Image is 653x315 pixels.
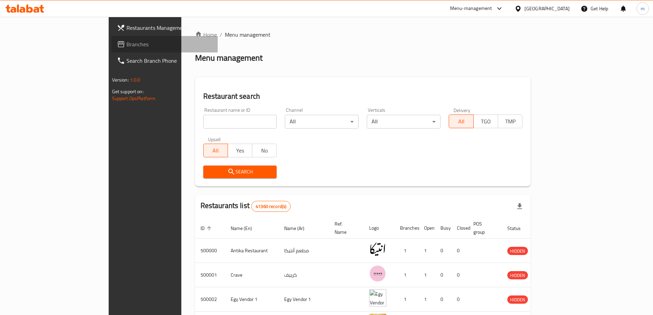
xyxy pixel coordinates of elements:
[449,114,473,128] button: All
[435,263,451,287] td: 0
[228,144,252,157] button: Yes
[225,263,279,287] td: Crave
[451,218,468,239] th: Closed
[369,265,386,282] img: Crave
[641,5,645,12] span: m
[473,114,498,128] button: TGO
[450,4,492,13] div: Menu-management
[126,57,212,65] span: Search Branch Phone
[126,40,212,48] span: Branches
[284,224,313,232] span: Name (Ar)
[111,52,218,69] a: Search Branch Phone
[419,287,435,312] td: 1
[252,144,277,157] button: No
[203,115,277,129] input: Search for restaurant name or ID..
[395,218,419,239] th: Branches
[435,218,451,239] th: Busy
[451,287,468,312] td: 0
[451,263,468,287] td: 0
[435,287,451,312] td: 0
[473,220,494,236] span: POS group
[335,220,355,236] span: Ref. Name
[511,198,528,215] div: Export file
[203,166,277,178] button: Search
[454,108,471,112] label: Delivery
[112,94,156,103] a: Support.OpsPlatform
[231,146,250,156] span: Yes
[452,117,471,126] span: All
[435,239,451,263] td: 0
[369,289,386,306] img: Egy Vendor 1
[112,87,144,96] span: Get support on:
[285,115,359,129] div: All
[451,239,468,263] td: 0
[419,218,435,239] th: Open
[126,24,212,32] span: Restaurants Management
[507,296,528,304] span: HIDDEN
[112,75,129,84] span: Version:
[507,224,530,232] span: Status
[395,239,419,263] td: 1
[203,144,228,157] button: All
[279,287,329,312] td: Egy Vendor 1
[252,203,290,210] span: 41360 record(s)
[208,137,221,142] label: Upsell
[524,5,570,12] div: [GEOGRAPHIC_DATA]
[279,239,329,263] td: مطعم أنتيكا
[501,117,520,126] span: TMP
[251,201,291,212] div: Total records count
[507,247,528,255] span: HIDDEN
[419,263,435,287] td: 1
[364,218,395,239] th: Logo
[395,287,419,312] td: 1
[195,31,531,39] nav: breadcrumb
[395,263,419,287] td: 1
[255,146,274,156] span: No
[225,287,279,312] td: Egy Vendor 1
[369,241,386,258] img: Antika Restaurant
[225,239,279,263] td: Antika Restaurant
[201,201,291,212] h2: Restaurants list
[231,224,261,232] span: Name (En)
[111,36,218,52] a: Branches
[507,271,528,279] div: HIDDEN
[507,271,528,279] span: HIDDEN
[201,224,214,232] span: ID
[279,263,329,287] td: كرييف
[419,239,435,263] td: 1
[476,117,495,126] span: TGO
[111,20,218,36] a: Restaurants Management
[195,52,263,63] h2: Menu management
[203,91,523,101] h2: Restaurant search
[130,75,141,84] span: 1.0.0
[206,146,225,156] span: All
[209,168,271,176] span: Search
[498,114,522,128] button: TMP
[220,31,222,39] li: /
[367,115,440,129] div: All
[225,31,270,39] span: Menu management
